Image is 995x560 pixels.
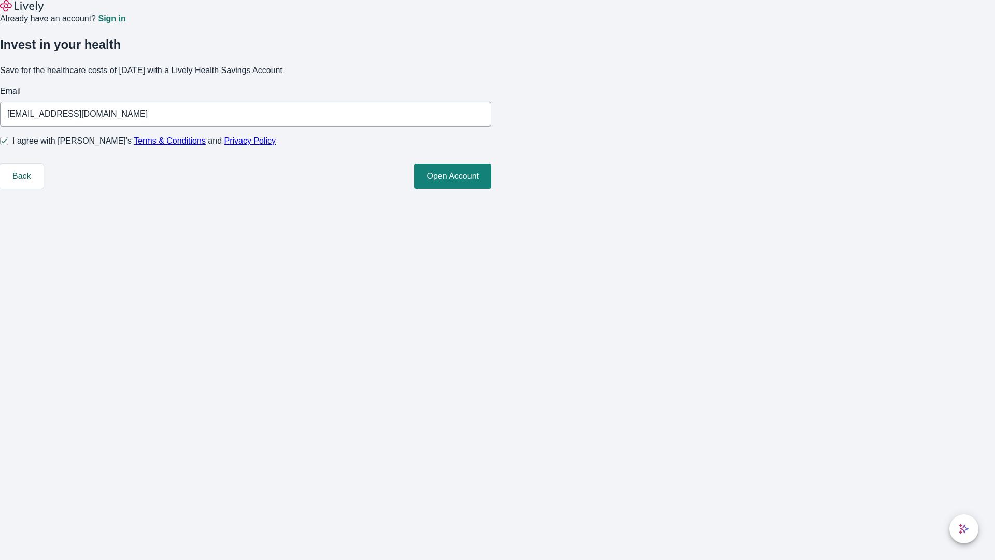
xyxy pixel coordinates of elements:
button: chat [949,514,978,543]
a: Terms & Conditions [134,136,206,145]
a: Privacy Policy [224,136,276,145]
button: Open Account [414,164,491,189]
svg: Lively AI Assistant [959,524,969,534]
span: I agree with [PERSON_NAME]’s and [12,135,276,147]
a: Sign in [98,15,125,23]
